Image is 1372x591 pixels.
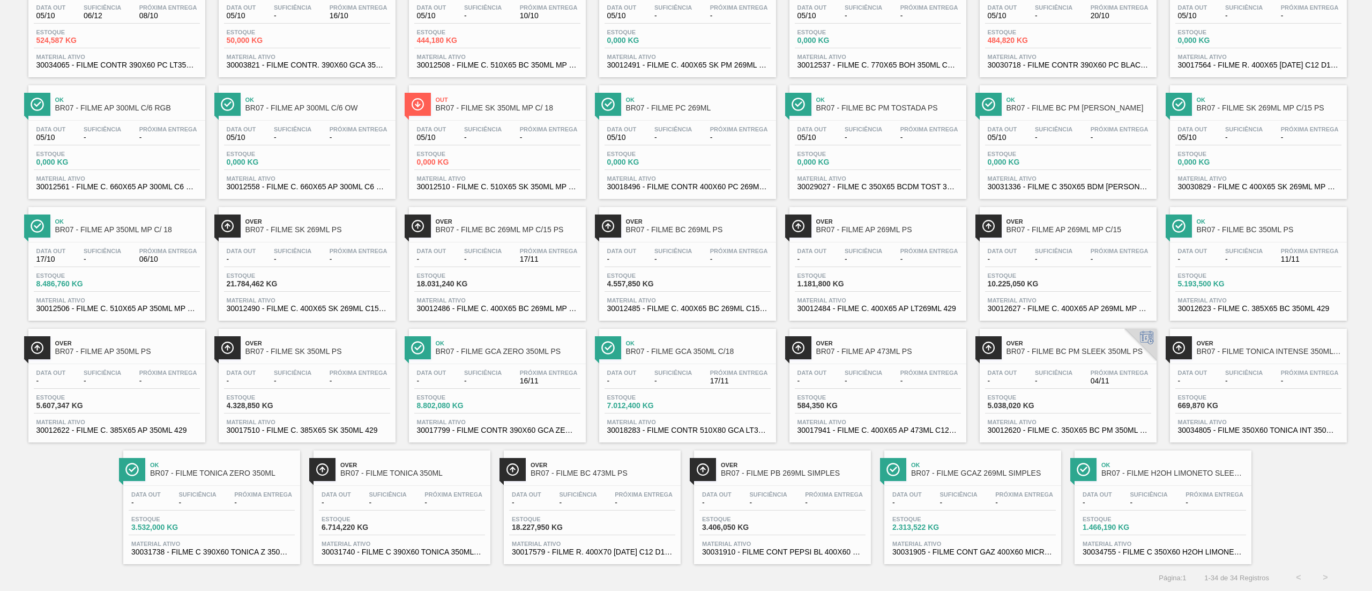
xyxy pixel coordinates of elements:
[464,4,502,11] span: Suficiência
[274,4,311,11] span: Suficiência
[84,134,121,142] span: -
[245,340,390,346] span: Over
[211,321,401,442] a: ÍconeOverBR07 - FILME SK 350ML PSData out-Suficiência-Próxima Entrega-Estoque4.328,850 KGMaterial...
[274,126,311,132] span: Suficiência
[845,126,882,132] span: Suficiência
[797,305,958,313] span: 30012484 - FILME C. 400X65 AP LT269ML 429
[417,12,446,20] span: 05/10
[36,4,66,11] span: Data out
[1281,255,1339,263] span: 11/11
[982,341,995,354] img: Ícone
[626,226,771,234] span: BR07 - FILME BC 269ML PS
[1178,175,1339,182] span: Material ativo
[1225,255,1263,263] span: -
[710,126,768,132] span: Próxima Entrega
[36,134,66,142] span: 05/10
[1178,134,1207,142] span: 05/10
[139,12,197,20] span: 08/10
[417,297,578,304] span: Material ativo
[654,134,692,142] span: -
[797,29,873,35] span: Estoque
[607,175,768,182] span: Material ativo
[1178,36,1253,45] span: 0,000 KG
[139,134,197,142] span: -
[607,305,768,313] span: 30012485 - FILME C. 400X65 BC 269ML C15 429
[781,77,972,199] a: ÍconeOkBR07 - FILME BC PM TOSTADA PSData out05/10Suficiência-Próxima Entrega-Estoque0,000 KGMater...
[36,280,111,288] span: 8.486,760 KG
[1178,29,1253,35] span: Estoque
[1035,12,1072,20] span: -
[227,61,387,69] span: 30003821 - FILME CONTR. 390X60 GCA 350ML NIV22
[221,341,234,354] img: Ícone
[436,348,580,356] span: BR07 - FILME GCA ZERO 350ML PS
[988,126,1017,132] span: Data out
[988,29,1063,35] span: Estoque
[36,126,66,132] span: Data out
[227,151,302,157] span: Estoque
[797,54,958,60] span: Material ativo
[227,175,387,182] span: Material ativo
[900,255,958,263] span: -
[900,134,958,142] span: -
[1178,248,1207,254] span: Data out
[797,134,827,142] span: 05/10
[1281,126,1339,132] span: Próxima Entrega
[797,248,827,254] span: Data out
[245,97,390,103] span: Ok
[626,104,771,112] span: BR07 - FILME PC 269ML
[1006,97,1151,103] span: Ok
[607,61,768,69] span: 30012491 - FILME C. 400X65 SK PM 269ML C15 429
[797,255,827,263] span: -
[797,4,827,11] span: Data out
[988,175,1149,182] span: Material ativo
[330,248,387,254] span: Próxima Entrega
[607,297,768,304] span: Material ativo
[36,12,66,20] span: 05/10
[1178,297,1339,304] span: Material ativo
[84,255,121,263] span: -
[221,98,234,111] img: Ícone
[1178,126,1207,132] span: Data out
[797,280,873,288] span: 1.181,800 KG
[1006,226,1151,234] span: BR07 - FILME AP 269ML MP C/15
[417,4,446,11] span: Data out
[417,29,492,35] span: Estoque
[436,97,580,103] span: Out
[626,348,771,356] span: BR07 - FILME GCA 350ML C/18
[464,255,502,263] span: -
[31,219,44,233] img: Ícone
[139,255,197,263] span: 06/10
[227,126,256,132] span: Data out
[626,340,771,346] span: Ok
[845,134,882,142] span: -
[1281,134,1339,142] span: -
[900,248,958,254] span: Próxima Entrega
[1035,248,1072,254] span: Suficiência
[988,4,1017,11] span: Data out
[36,255,66,263] span: 17/10
[988,134,1017,142] span: 05/10
[900,126,958,132] span: Próxima Entrega
[607,280,682,288] span: 4.557,850 KG
[227,255,256,263] span: -
[36,36,111,45] span: 524,587 KG
[1197,104,1341,112] span: BR07 - FILME SK 269ML MP C/15 PS
[1178,54,1339,60] span: Material ativo
[211,199,401,321] a: ÍconeOverBR07 - FILME SK 269ML PSData out-Suficiência-Próxima Entrega-Estoque21.784,462 KGMateria...
[1178,183,1339,191] span: 30030829 - FILME C 400X65 SK 269ML MP C15 429 PS
[401,321,591,442] a: ÍconeOkBR07 - FILME GCA ZERO 350ML PSData out-Suficiência-Próxima Entrega16/11Estoque8.802,080 KG...
[792,219,805,233] img: Ícone
[1178,280,1253,288] span: 5.193,500 KG
[607,248,637,254] span: Data out
[626,97,771,103] span: Ok
[1197,218,1341,225] span: Ok
[900,4,958,11] span: Próxima Entrega
[797,36,873,45] span: 0,000 KG
[797,126,827,132] span: Data out
[36,175,197,182] span: Material ativo
[591,199,781,321] a: ÍconeOverBR07 - FILME BC 269ML PSData out-Suficiência-Próxima Entrega-Estoque4.557,850 KGMaterial...
[710,255,768,263] span: -
[55,104,200,112] span: BR07 - FILME AP 300ML C/6 RGB
[1225,12,1263,20] span: -
[227,280,302,288] span: 21.784,462 KG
